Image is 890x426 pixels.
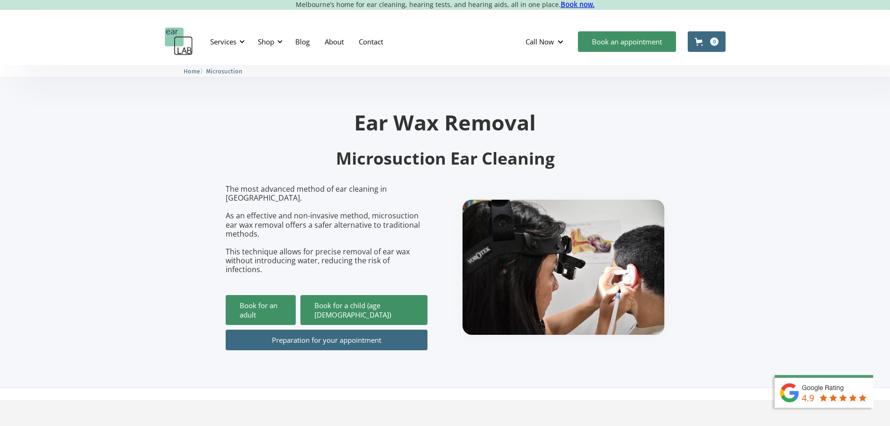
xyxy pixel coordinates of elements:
[206,66,242,75] a: Microsuction
[226,112,665,133] h1: Ear Wax Removal
[351,28,391,55] a: Contact
[288,28,317,55] a: Blog
[184,66,206,76] li: 〉
[710,37,719,46] div: 0
[165,28,193,56] a: home
[184,66,200,75] a: Home
[184,68,200,75] span: Home
[210,37,236,46] div: Services
[226,295,296,325] a: Book for an adult
[258,37,274,46] div: Shop
[526,37,554,46] div: Call Now
[226,185,427,274] p: The most advanced method of ear cleaning in [GEOGRAPHIC_DATA]. As an effective and non-invasive m...
[206,68,242,75] span: Microsuction
[688,31,726,52] a: Open cart
[205,28,248,56] div: Services
[300,295,427,325] a: Book for a child (age [DEMOGRAPHIC_DATA])
[463,200,664,335] img: boy getting ear checked.
[226,148,665,170] h2: Microsuction Ear Cleaning
[226,330,427,350] a: Preparation for your appointment
[317,28,351,55] a: About
[252,28,285,56] div: Shop
[518,28,573,56] div: Call Now
[578,31,676,52] a: Book an appointment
